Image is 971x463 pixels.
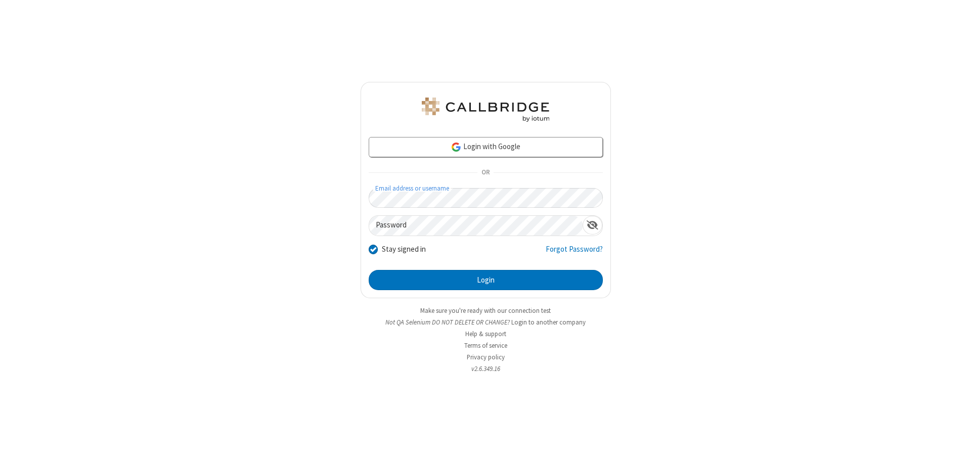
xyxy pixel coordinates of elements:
a: Forgot Password? [546,244,603,263]
div: Show password [583,216,602,235]
li: Not QA Selenium DO NOT DELETE OR CHANGE? [361,317,611,327]
span: OR [477,166,494,180]
a: Privacy policy [467,353,505,361]
input: Email address or username [369,188,603,208]
li: v2.6.349.16 [361,364,611,374]
a: Help & support [465,330,506,338]
button: Login [369,270,603,290]
img: QA Selenium DO NOT DELETE OR CHANGE [420,98,551,122]
input: Password [369,216,583,236]
a: Make sure you're ready with our connection test [420,306,551,315]
a: Terms of service [464,341,507,350]
label: Stay signed in [382,244,426,255]
iframe: Chat [946,437,963,456]
img: google-icon.png [451,142,462,153]
button: Login to another company [511,317,586,327]
a: Login with Google [369,137,603,157]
